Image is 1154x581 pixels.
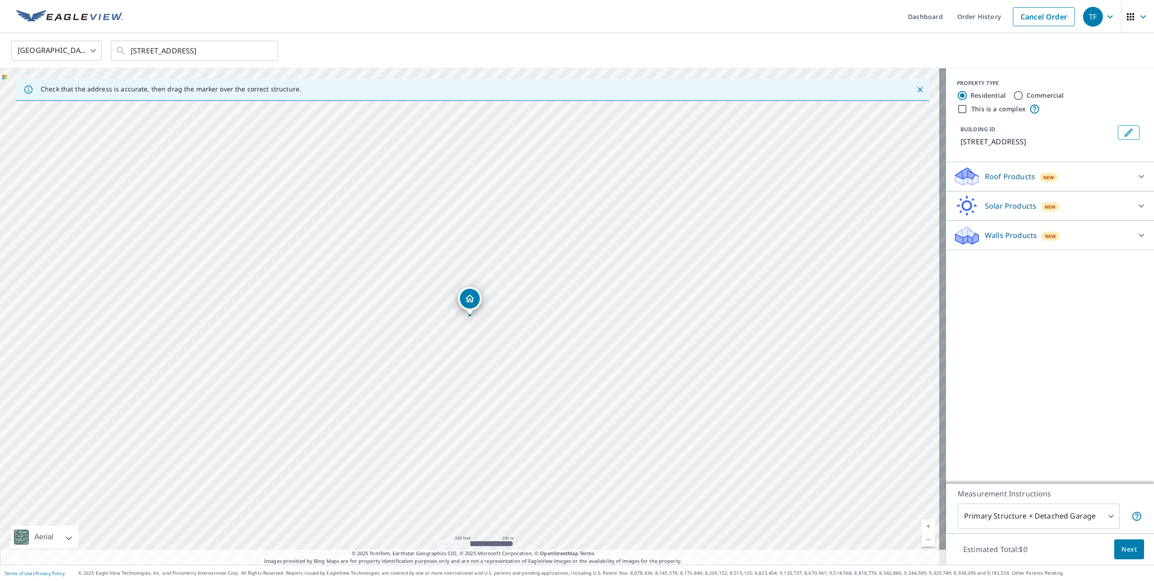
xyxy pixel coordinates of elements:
[352,550,595,557] span: © 2025 TomTom, Earthstar Geographics SIO, © 2025 Microsoft Corporation, ©
[985,200,1036,211] p: Solar Products
[914,84,926,95] button: Close
[922,533,935,547] a: Current Level 17, Zoom Out
[960,136,1114,147] p: [STREET_ADDRESS]
[970,91,1006,100] label: Residential
[11,38,102,63] div: [GEOGRAPHIC_DATA]
[78,570,1149,576] p: © 2025 Eagle View Technologies, Inc. and Pictometry International Corp. All Rights Reserved. Repo...
[922,519,935,533] a: Current Level 17, Zoom In
[1026,91,1064,100] label: Commercial
[32,526,56,548] div: Aerial
[131,38,260,63] input: Search by address or latitude-longitude
[953,166,1147,187] div: Roof ProductsNew
[958,488,1142,499] p: Measurement Instructions
[11,526,78,548] div: Aerial
[1013,7,1075,26] a: Cancel Order
[580,550,595,557] a: Terms
[971,105,1026,114] label: This is a complex
[1083,7,1103,27] div: TF
[41,85,301,93] p: Check that the address is accurate, then drag the marker over the correct structure.
[1121,544,1137,555] span: Next
[960,125,995,133] p: BUILDING ID
[1045,233,1056,240] span: New
[5,571,65,576] p: |
[957,79,1143,87] div: PROPERTY TYPE
[16,10,123,24] img: EV Logo
[1043,174,1055,181] span: New
[1131,511,1142,522] span: Your report will include the primary structure and a detached garage if one exists.
[540,550,578,557] a: OpenStreetMap
[1114,539,1144,560] button: Next
[956,539,1035,559] p: Estimated Total: $0
[458,287,482,315] div: Dropped pin, building 1, Residential property, 7612 Queens Way Ellenton, FL 34222
[1118,125,1140,140] button: Edit building 1
[953,195,1147,217] div: Solar ProductsNew
[5,570,33,576] a: Terms of Use
[958,504,1120,529] div: Primary Structure + Detached Garage
[985,171,1035,182] p: Roof Products
[985,230,1037,241] p: Walls Products
[35,570,65,576] a: Privacy Policy
[1045,203,1056,210] span: New
[953,224,1147,246] div: Walls ProductsNew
